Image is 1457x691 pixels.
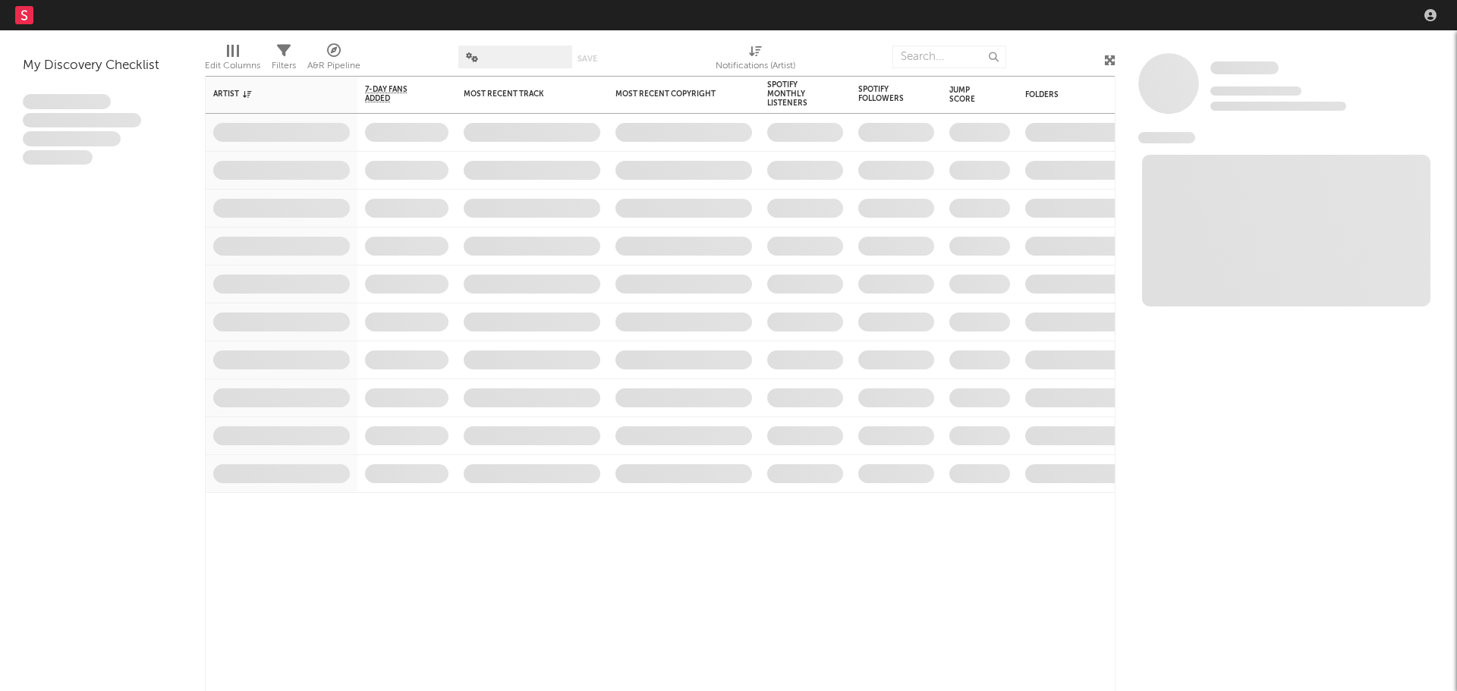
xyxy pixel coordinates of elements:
div: Edit Columns [205,38,260,82]
span: Some Artist [1210,61,1279,74]
a: Some Artist [1210,61,1279,76]
span: 0 fans last week [1210,102,1346,111]
div: Edit Columns [205,57,260,75]
div: A&R Pipeline [307,38,360,82]
div: Notifications (Artist) [716,57,795,75]
div: A&R Pipeline [307,57,360,75]
div: Filters [272,38,296,82]
div: Most Recent Track [464,90,577,99]
span: Tracking Since: [DATE] [1210,86,1301,96]
span: Praesent ac interdum [23,131,121,146]
span: News Feed [1138,132,1195,143]
div: Notifications (Artist) [716,38,795,82]
div: Spotify Followers [858,85,911,103]
div: Folders [1025,90,1139,99]
span: 7-Day Fans Added [365,85,426,103]
span: Integer aliquet in purus et [23,113,141,128]
button: Save [577,55,597,63]
input: Search... [892,46,1006,68]
div: My Discovery Checklist [23,57,182,75]
span: Lorem ipsum dolor [23,94,111,109]
div: Spotify Monthly Listeners [767,80,820,108]
div: Filters [272,57,296,75]
div: Artist [213,90,327,99]
span: Aliquam viverra [23,150,93,165]
div: Most Recent Copyright [615,90,729,99]
div: Jump Score [949,86,987,104]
